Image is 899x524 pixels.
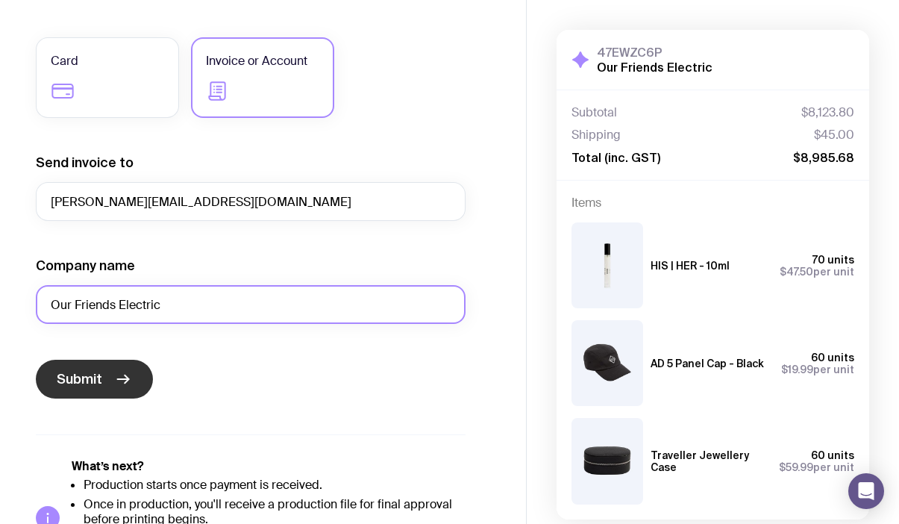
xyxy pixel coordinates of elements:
[36,257,135,275] label: Company name
[651,260,730,272] h3: HIS | HER - 10ml
[36,285,466,324] input: Your company name
[848,473,884,509] div: Open Intercom Messenger
[779,461,813,473] span: $59.99
[779,461,854,473] span: per unit
[597,45,712,60] h3: 47EWZC6P
[793,150,854,165] span: $8,985.68
[781,364,854,375] span: per unit
[811,352,854,364] span: 60 units
[36,360,153,399] button: Submit
[780,266,813,278] span: $47.50
[651,358,764,369] h3: AD 5 Panel Cap - Black
[36,182,466,221] input: accounts@company.com
[801,105,854,120] span: $8,123.80
[571,128,621,143] span: Shipping
[206,52,307,70] span: Invoice or Account
[51,52,78,70] span: Card
[781,364,813,375] span: $19.99
[571,196,854,210] h4: Items
[651,449,767,473] h3: Traveller Jewellery Case
[811,449,854,461] span: 60 units
[571,105,617,120] span: Subtotal
[57,370,102,388] span: Submit
[780,266,854,278] span: per unit
[36,154,134,172] label: Send invoice to
[814,128,854,143] span: $45.00
[812,254,854,266] span: 70 units
[597,60,712,75] h2: Our Friends Electric
[72,459,466,474] h5: What’s next?
[571,150,660,165] span: Total (inc. GST)
[84,478,466,493] li: Production starts once payment is received.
